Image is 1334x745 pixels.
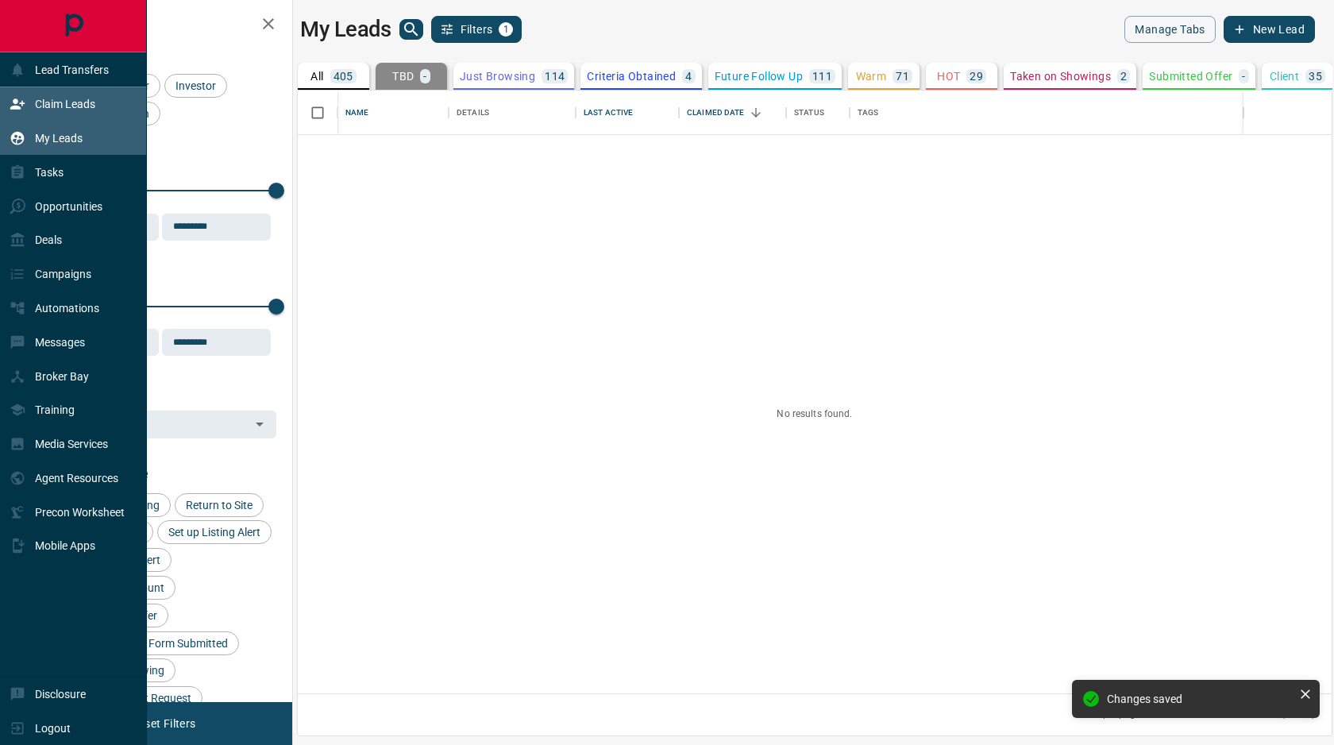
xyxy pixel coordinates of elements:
[500,24,511,35] span: 1
[1242,71,1245,82] p: -
[545,71,565,82] p: 114
[587,71,676,82] p: Criteria Obtained
[745,102,767,124] button: Sort
[1107,693,1293,705] div: Changes saved
[310,71,323,82] p: All
[345,91,369,135] div: Name
[170,79,222,92] span: Investor
[786,91,850,135] div: Status
[970,71,983,82] p: 29
[576,91,679,135] div: Last Active
[937,71,960,82] p: HOT
[392,71,414,82] p: TBD
[457,91,489,135] div: Details
[715,71,803,82] p: Future Follow Up
[812,71,832,82] p: 111
[300,17,391,42] h1: My Leads
[687,91,745,135] div: Claimed Date
[51,16,276,35] h2: Filters
[121,710,206,737] button: Reset Filters
[794,91,824,135] div: Status
[460,71,535,82] p: Just Browsing
[423,71,426,82] p: -
[1010,71,1111,82] p: Taken on Showings
[180,499,258,511] span: Return to Site
[163,526,266,538] span: Set up Listing Alert
[1270,71,1299,82] p: Client
[449,91,576,135] div: Details
[337,91,449,135] div: Name
[1224,16,1315,43] button: New Lead
[1120,71,1127,82] p: 2
[856,71,887,82] p: Warm
[896,71,909,82] p: 71
[1149,71,1232,82] p: Submitted Offer
[850,91,1243,135] div: Tags
[1124,16,1215,43] button: Manage Tabs
[249,413,271,435] button: Open
[175,493,264,517] div: Return to Site
[685,71,692,82] p: 4
[157,520,272,544] div: Set up Listing Alert
[858,91,879,135] div: Tags
[584,91,633,135] div: Last Active
[431,16,522,43] button: Filters1
[164,74,227,98] div: Investor
[399,19,423,40] button: search button
[679,91,786,135] div: Claimed Date
[333,71,353,82] p: 405
[1309,71,1322,82] p: 35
